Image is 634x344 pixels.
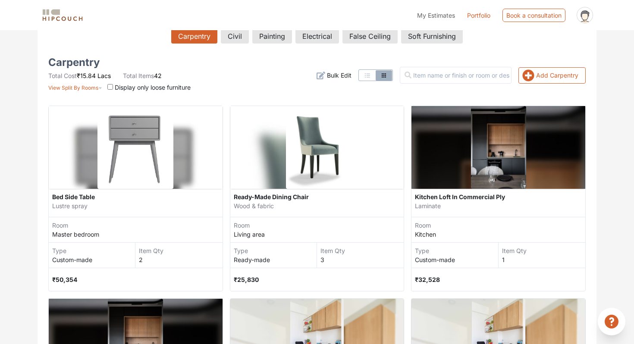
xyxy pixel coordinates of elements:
[77,72,96,79] span: ₹15.84
[415,221,585,230] div: Room
[234,230,404,239] div: Living area
[52,246,135,255] div: Type
[342,29,398,44] button: False Ceiling
[320,255,404,264] div: 3
[518,67,586,84] button: Add Carpentry
[295,29,339,44] button: Electrical
[234,221,404,230] div: Room
[502,9,565,22] div: Book a consultation
[234,246,317,255] div: Type
[97,72,111,79] span: Lacs
[48,80,102,92] button: View Split By Rooms
[221,29,249,44] button: Civil
[415,192,582,201] div: Kitchen Loft In Commercial Ply
[400,67,512,84] input: Item name or finish or room or description
[327,71,352,80] span: Bulk Edit
[401,29,463,44] button: Soft Furnishing
[123,72,154,79] span: Total Items
[115,84,191,91] span: Display only loose furniture
[234,192,401,201] div: Ready-Made Dining Chair
[502,255,585,264] div: 1
[52,255,135,264] div: Custom-made
[415,201,582,210] div: Laminate
[415,276,440,283] span: ₹32,528
[252,29,292,44] button: Painting
[320,246,404,255] div: Item Qty
[48,59,100,66] h5: Carpentry
[417,12,455,19] span: My Estimates
[123,71,162,80] li: 42
[171,29,217,44] button: Carpentry
[415,246,498,255] div: Type
[467,11,490,20] a: Portfolio
[139,255,222,264] div: 2
[234,255,317,264] div: Ready-made
[139,246,222,255] div: Item Qty
[502,246,585,255] div: Item Qty
[234,201,401,210] div: Wood & fabric
[48,72,77,79] span: Total Cost
[52,221,223,230] div: Room
[415,230,585,239] div: Kitchen
[234,276,259,283] span: ₹25,830
[52,201,219,210] div: Lustre spray
[415,255,498,264] div: Custom-made
[48,84,98,91] span: View Split By Rooms
[41,8,84,23] img: logo-horizontal.svg
[52,276,77,283] span: ₹50,354
[317,71,352,80] button: Bulk Edit
[52,230,223,239] div: Master bedroom
[41,6,84,25] span: logo-horizontal.svg
[52,192,219,201] div: Bed Side Table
